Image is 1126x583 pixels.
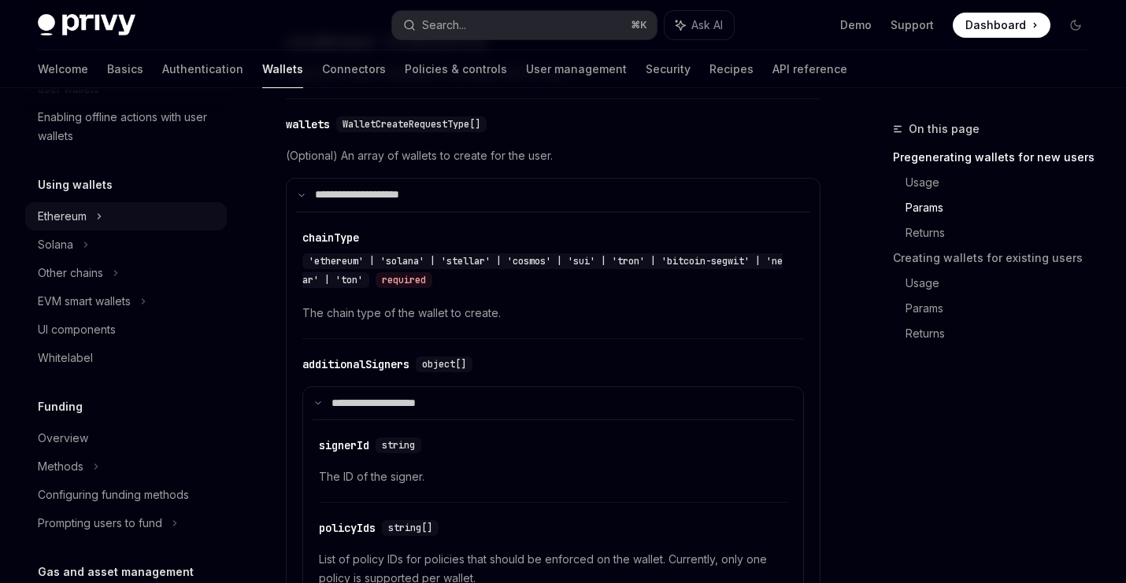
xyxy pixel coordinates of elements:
div: required [376,272,432,288]
div: Solana [38,235,73,254]
a: Basics [107,50,143,88]
a: Connectors [322,50,386,88]
a: Support [891,17,934,33]
span: ⌘ K [631,19,647,31]
span: Dashboard [965,17,1026,33]
div: Whitelabel [38,349,93,367]
span: string[] [388,522,432,534]
div: Ethereum [38,207,87,226]
a: Overview [25,424,227,452]
div: Search... [422,16,466,35]
span: On this page [909,120,980,138]
a: Whitelabel [25,344,227,372]
div: policyIds [319,520,376,536]
div: signerId [319,437,369,453]
img: dark logo [38,14,135,36]
div: additionalSigners [302,356,409,372]
h5: Funding [38,397,83,416]
a: Enabling offline actions with user wallets [25,103,227,150]
a: Security [646,50,691,88]
a: UI components [25,315,227,344]
span: 'ethereum' | 'solana' | 'stellar' | 'cosmos' | 'sui' | 'tron' | 'bitcoin-segwit' | 'near' | 'ton' [302,255,783,286]
div: EVM smart wallets [38,292,131,311]
div: chainType [302,230,359,245]
div: wallets [286,116,330,132]
div: Overview [38,429,88,448]
a: Params [906,296,1101,321]
a: Configuring funding methods [25,481,227,509]
a: Returns [906,321,1101,346]
span: object[] [422,358,466,371]
h5: Using wallets [38,175,113,194]
a: API reference [772,50,847,88]
a: Usage [906,271,1101,296]
a: Pregenerating wallets for new users [893,145,1101,170]
div: Methods [38,457,83,476]
a: Wallets [262,50,303,88]
div: Enabling offline actions with user wallets [38,108,217,146]
a: Usage [906,170,1101,195]
span: The chain type of the wallet to create. [302,304,804,323]
a: Demo [840,17,872,33]
button: Search...⌘K [392,11,657,39]
a: Returns [906,220,1101,245]
span: WalletCreateRequestType[] [343,118,480,131]
span: (Optional) An array of wallets to create for the user. [286,146,820,165]
a: Recipes [709,50,754,88]
span: The ID of the signer. [319,467,787,486]
span: string [382,439,415,452]
div: Prompting users to fund [38,514,162,533]
button: Toggle dark mode [1063,13,1088,38]
span: Ask AI [691,17,723,33]
a: Authentication [162,50,243,88]
a: Params [906,195,1101,220]
button: Ask AI [665,11,734,39]
div: Configuring funding methods [38,485,189,504]
a: Creating wallets for existing users [893,245,1101,271]
h5: Gas and asset management [38,563,194,581]
a: User management [526,50,627,88]
a: Policies & controls [405,50,507,88]
div: Other chains [38,264,103,282]
a: Welcome [38,50,88,88]
a: Dashboard [953,13,1050,38]
div: UI components [38,320,116,339]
